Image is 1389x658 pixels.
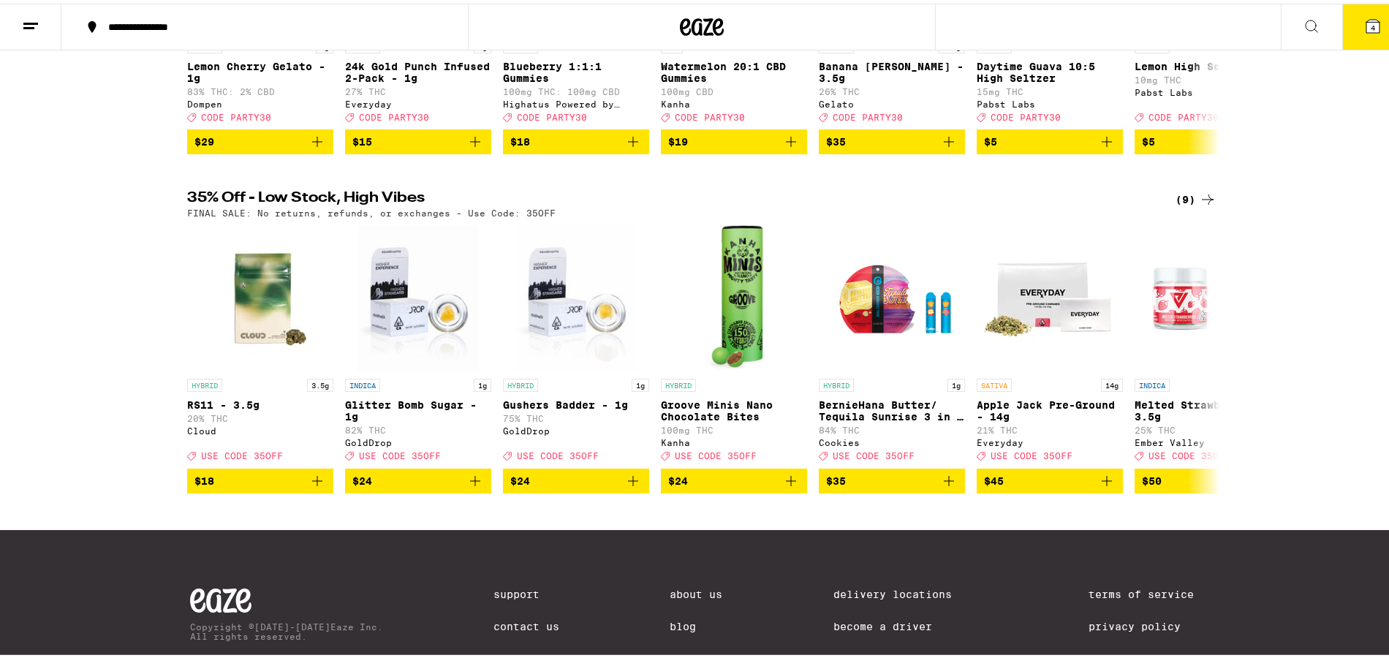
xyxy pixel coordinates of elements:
[352,472,372,483] span: $24
[503,410,649,420] p: 75% THC
[833,585,978,597] a: Delivery Locations
[187,222,333,368] img: Cloud - RS11 - 3.5g
[503,126,649,151] button: Add to bag
[357,222,478,368] img: GoldDrop - Glitter Bomb Sugar - 1g
[1135,222,1281,368] img: Ember Valley - Melted Strawberries - 3.5g
[984,132,997,144] span: $5
[1135,72,1281,81] p: 10mg THC
[977,222,1123,368] img: Everyday - Apple Jack Pre-Ground - 14g
[187,57,333,80] p: Lemon Cherry Gelato - 1g
[670,585,723,597] a: About Us
[833,109,903,118] span: CODE PARTY30
[503,396,649,407] p: Gushers Badder - 1g
[503,375,538,388] p: HYBRID
[503,465,649,490] button: Add to bag
[1135,222,1281,464] a: Open page for Melted Strawberries - 3.5g from Ember Valley
[991,109,1061,118] span: CODE PARTY30
[201,448,283,458] span: USE CODE 35OFF
[819,375,854,388] p: HYBRID
[977,83,1123,93] p: 15mg THC
[503,96,649,105] div: Highatus Powered by Cannabiotix
[187,205,556,214] p: FINAL SALE: No returns, refunds, or exchanges - Use Code: 35OFF
[510,472,530,483] span: $24
[307,375,333,388] p: 3.5g
[1176,187,1216,205] div: (9)
[345,83,491,93] p: 27% THC
[503,57,649,80] p: Blueberry 1:1:1 Gummies
[819,96,965,105] div: Gelato
[661,434,807,444] div: Kanha
[661,126,807,151] button: Add to bag
[1089,617,1214,629] a: Privacy Policy
[345,57,491,80] p: 24k Gold Punch Infused 2-Pack - 1g
[345,375,380,388] p: INDICA
[345,422,491,431] p: 82% THC
[661,222,807,464] a: Open page for Groove Minis Nano Chocolate Bites from Kanha
[474,375,491,388] p: 1g
[705,222,763,368] img: Kanha - Groove Minis Nano Chocolate Bites
[819,422,965,431] p: 84% THC
[503,83,649,93] p: 100mg THC: 100mg CBD
[194,472,214,483] span: $18
[826,472,846,483] span: $35
[503,423,649,432] div: GoldDrop
[819,57,965,80] p: Banana [PERSON_NAME] - 3.5g
[503,222,649,464] a: Open page for Gushers Badder - 1g from GoldDrop
[661,83,807,93] p: 100mg CBD
[826,132,846,144] span: $35
[1135,57,1281,69] p: Lemon High Seltzer
[493,617,559,629] a: Contact Us
[187,396,333,407] p: RS11 - 3.5g
[661,396,807,419] p: Groove Minis Nano Chocolate Bites
[632,375,649,388] p: 1g
[668,472,688,483] span: $24
[201,109,271,118] span: CODE PARTY30
[1142,132,1155,144] span: $5
[833,617,978,629] a: Become a Driver
[668,132,688,144] span: $19
[991,448,1072,458] span: USE CODE 35OFF
[670,617,723,629] a: Blog
[675,448,757,458] span: USE CODE 35OFF
[194,132,214,144] span: $29
[819,222,965,464] a: Open page for BernieHana Butter/ Tequila Sunrise 3 in 1 AIO - 1g from Cookies
[977,422,1123,431] p: 21% THC
[190,619,383,638] p: Copyright © [DATE]-[DATE] Eaze Inc. All rights reserved.
[345,396,491,419] p: Glitter Bomb Sugar - 1g
[352,132,372,144] span: $15
[675,109,745,118] span: CODE PARTY30
[9,10,105,22] span: Hi. Need any help?
[1089,585,1214,597] a: Terms of Service
[977,465,1123,490] button: Add to bag
[661,57,807,80] p: Watermelon 20:1 CBD Gummies
[977,375,1012,388] p: SATIVA
[977,434,1123,444] div: Everyday
[833,448,915,458] span: USE CODE 35OFF
[819,83,965,93] p: 26% THC
[1148,448,1230,458] span: USE CODE 35OFF
[1148,109,1219,118] span: CODE PARTY30
[661,96,807,105] div: Kanha
[977,96,1123,105] div: Pabst Labs
[819,222,965,368] img: Cookies - BernieHana Butter/ Tequila Sunrise 3 in 1 AIO - 1g
[1135,396,1281,419] p: Melted Strawberries - 3.5g
[1135,465,1281,490] button: Add to bag
[187,83,333,93] p: 83% THC: 2% CBD
[819,434,965,444] div: Cookies
[517,109,587,118] span: CODE PARTY30
[977,396,1123,419] p: Apple Jack Pre-Ground - 14g
[1142,472,1162,483] span: $50
[1101,375,1123,388] p: 14g
[819,126,965,151] button: Add to bag
[977,222,1123,464] a: Open page for Apple Jack Pre-Ground - 14g from Everyday
[359,109,429,118] span: CODE PARTY30
[819,396,965,419] p: BernieHana Butter/ Tequila Sunrise 3 in 1 AIO - 1g
[187,96,333,105] div: Dompen
[187,126,333,151] button: Add to bag
[187,465,333,490] button: Add to bag
[345,222,491,464] a: Open page for Glitter Bomb Sugar - 1g from GoldDrop
[1135,126,1281,151] button: Add to bag
[493,585,559,597] a: Support
[359,448,441,458] span: USE CODE 35OFF
[1135,434,1281,444] div: Ember Valley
